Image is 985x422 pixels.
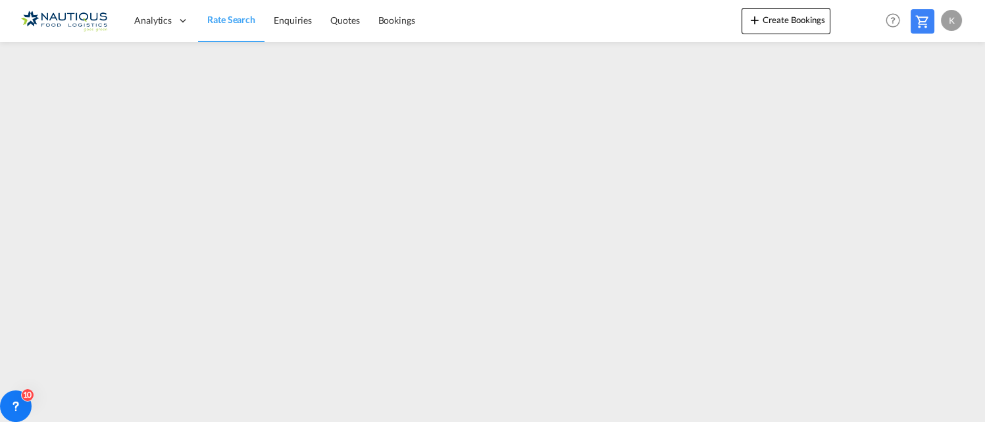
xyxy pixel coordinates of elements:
[882,9,911,33] div: Help
[207,14,255,25] span: Rate Search
[742,8,830,34] button: icon-plus 400-fgCreate Bookings
[134,14,172,27] span: Analytics
[20,6,109,36] img: a7bdea90b4cb11ec9b0c034cfa5061e8.png
[941,10,962,31] div: K
[378,14,415,26] span: Bookings
[882,9,904,32] span: Help
[747,12,763,28] md-icon: icon-plus 400-fg
[274,14,312,26] span: Enquiries
[330,14,359,26] span: Quotes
